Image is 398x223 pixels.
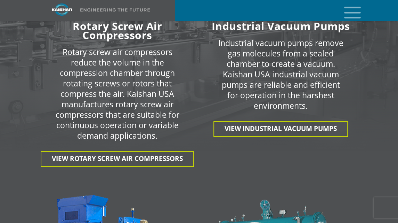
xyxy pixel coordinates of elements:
img: Engineering the future [80,8,150,11]
span: View INDUSTRIAL VACUUM PUMPS [225,124,337,133]
a: mobile menu [341,5,353,16]
h6: Rotary Screw Air Compressors [40,22,195,40]
p: Rotary screw air compressors reduce the volume in the compression chamber through rotating screws... [54,47,181,141]
img: kaishan logo [36,3,88,16]
a: View INDUSTRIAL VACUUM PUMPS [213,121,348,137]
h6: Industrial Vacuum Pumps [203,22,358,31]
span: View Rotary Screw Air Compressors [52,154,183,163]
a: View Rotary Screw Air Compressors [41,151,194,167]
p: Industrial vacuum pumps remove gas molecules from a sealed chamber to create a vacuum. Kaishan US... [217,38,344,111]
